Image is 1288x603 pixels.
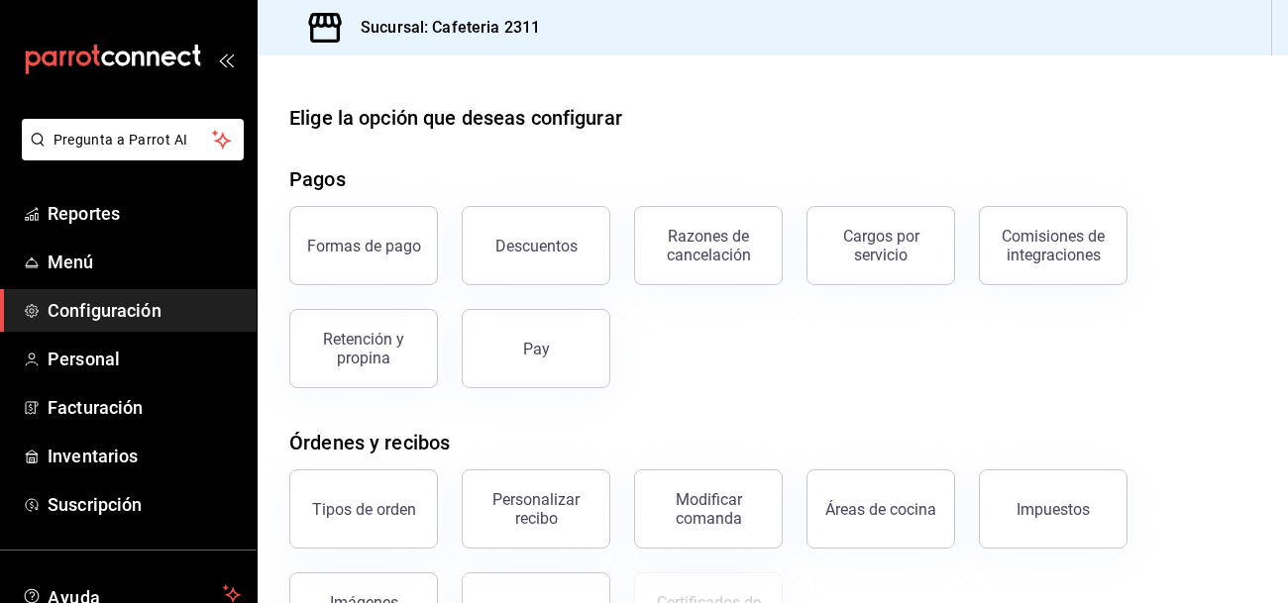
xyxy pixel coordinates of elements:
[54,130,213,151] span: Pregunta a Parrot AI
[48,249,241,275] span: Menú
[819,227,942,264] div: Cargos por servicio
[647,227,770,264] div: Razones de cancelación
[495,237,578,255] div: Descuentos
[218,51,234,67] button: open_drawer_menu
[345,16,540,40] h3: Sucursal: Cafeteria 2311
[289,469,438,549] button: Tipos de orden
[634,469,783,549] button: Modificar comanda
[1017,500,1090,519] div: Impuestos
[312,500,416,519] div: Tipos de orden
[806,469,955,549] button: Áreas de cocina
[289,206,438,285] button: Formas de pago
[647,490,770,528] div: Modificar comanda
[48,394,241,421] span: Facturación
[22,119,244,160] button: Pregunta a Parrot AI
[979,469,1127,549] button: Impuestos
[462,309,610,388] button: Pay
[48,200,241,227] span: Reportes
[289,164,346,194] div: Pagos
[979,206,1127,285] button: Comisiones de integraciones
[48,443,241,469] span: Inventarios
[307,237,421,255] div: Formas de pago
[825,500,936,519] div: Áreas de cocina
[14,144,244,164] a: Pregunta a Parrot AI
[302,330,425,367] div: Retención y propina
[48,346,241,372] span: Personal
[462,206,610,285] button: Descuentos
[475,490,597,528] div: Personalizar recibo
[462,469,610,549] button: Personalizar recibo
[289,103,622,133] div: Elige la opción que deseas configurar
[523,340,550,358] div: Pay
[48,297,241,324] span: Configuración
[806,206,955,285] button: Cargos por servicio
[634,206,783,285] button: Razones de cancelación
[992,227,1115,264] div: Comisiones de integraciones
[289,428,450,457] div: Órdenes y recibos
[48,491,241,518] span: Suscripción
[289,309,438,388] button: Retención y propina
